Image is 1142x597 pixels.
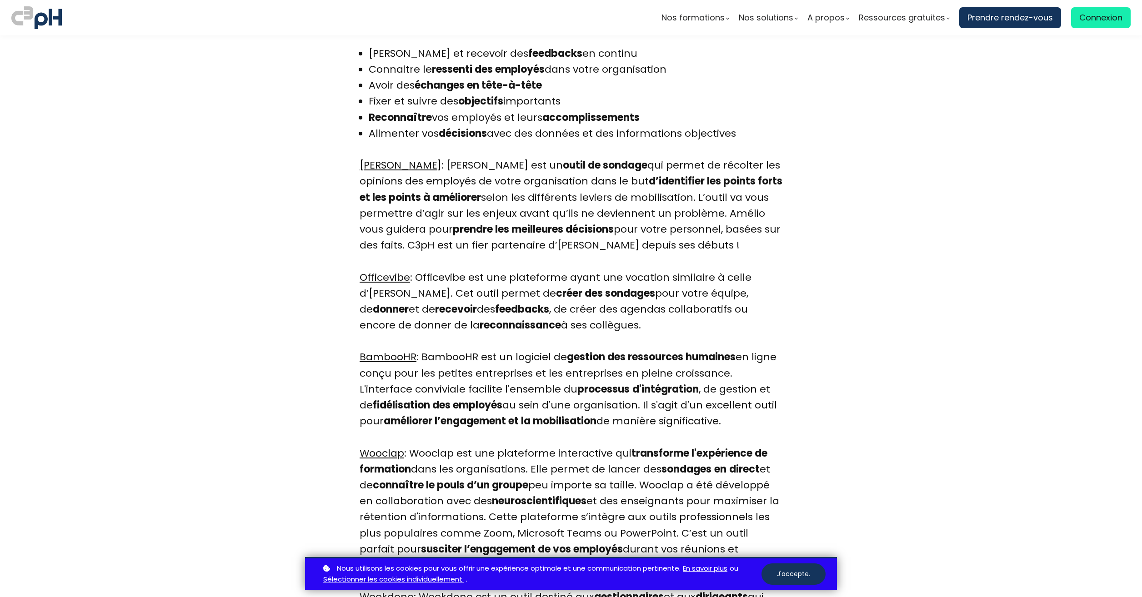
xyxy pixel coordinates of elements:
[577,382,630,396] b: processus
[360,349,782,445] div: : BambooHR est un logiciel de en ligne conçu pour les petites entreprises et les entreprises en p...
[528,46,582,60] b: feedbacks
[415,78,542,92] b: échanges en tête-à-tête
[384,414,596,428] b: améliorer l’engagement et la mobilisation
[661,11,725,25] span: Nos formations
[369,110,432,124] b: Reconnaître
[1071,7,1131,28] a: Connexion
[369,109,736,125] li: vos employés et leurs
[683,563,727,574] a: En savoir plus
[369,125,736,157] li: Alimenter vos avec des données et des informations objectives
[323,574,464,585] a: Sélectionner les cookies individuellement.
[644,286,650,300] strong: e
[373,302,409,316] b: donner
[360,270,410,284] a: Officevibe
[714,462,726,476] b: en
[369,77,736,93] li: Avoir des
[360,446,767,476] b: transforme l'expérience de formation
[542,110,640,124] b: accomplissements
[360,445,782,589] div: : Wooclap est une plateforme interactive qui dans les organisations. Elle permet de lancer des et...
[421,542,623,556] b: susciter l’engagement de vos employés
[807,11,845,25] span: A propos
[453,222,614,236] b: prendre les meilleures décisions
[729,462,760,476] b: direct
[373,398,502,412] b: fidélisation des employés
[495,302,549,316] b: feedbacks
[435,302,477,316] b: recevoir
[360,158,441,172] a: [PERSON_NAME]
[492,494,586,508] b: neuroscientifiques
[959,7,1061,28] a: Prendre rendez-vous
[369,61,736,77] li: Connaitre le dans votre organisation
[369,45,736,61] li: [PERSON_NAME] et recevoir des en continu
[432,62,545,76] b: ressenti des employés
[360,446,404,460] a: Wooclap
[373,478,528,492] b: connaître le pouls d’un groupe
[859,11,945,25] span: Ressources gratuites
[360,157,782,269] div: : [PERSON_NAME] est un qui permet de récolter les opinions des employés de votre organisation dan...
[563,158,647,172] b: outil de sondage
[761,563,826,585] button: J'accepte.
[321,563,761,586] p: ou .
[11,5,62,31] img: logo C3PH
[369,93,736,109] li: Fixer et suivre des importants
[661,462,711,476] b: sondages
[458,94,503,108] b: objectifs
[739,11,793,25] span: Nos solutions
[650,286,655,300] strong: s
[360,174,782,204] b: d’identifier les points forts et les points à améliorer
[567,350,736,364] b: gestion des ressources humaines
[967,11,1053,25] span: Prendre rendez-vous
[360,269,782,349] div: : Officevibe est une plateforme ayant une vocation similaire à celle d’[PERSON_NAME]. Cet outil p...
[480,318,561,332] b: reconnaissance
[556,286,650,300] b: créer des sondag
[337,563,681,574] span: Nous utilisons les cookies pour vous offrir une expérience optimale et une communication pertinente.
[439,126,487,140] b: décisions
[632,382,699,396] b: d'intégration
[360,350,416,364] a: BambooHR
[1079,11,1122,25] span: Connexion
